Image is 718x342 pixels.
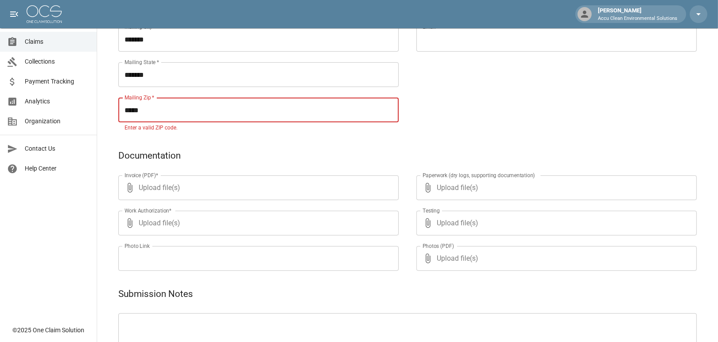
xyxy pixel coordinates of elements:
[423,207,440,214] label: Testing
[125,242,150,250] label: Photo Link
[437,175,673,200] span: Upload file(s)
[25,97,90,106] span: Analytics
[598,15,677,23] p: Accu Clean Environmental Solutions
[594,6,681,22] div: [PERSON_NAME]
[25,37,90,46] span: Claims
[25,77,90,86] span: Payment Tracking
[125,94,155,101] label: Mailing Zip
[125,207,172,214] label: Work Authorization*
[5,5,23,23] button: open drawer
[125,58,159,66] label: Mailing State
[139,175,375,200] span: Upload file(s)
[139,211,375,236] span: Upload file(s)
[125,171,159,179] label: Invoice (PDF)*
[423,171,535,179] label: Paperwork (dry logs, supporting documentation)
[437,211,673,236] span: Upload file(s)
[25,117,90,126] span: Organization
[437,246,673,271] span: Upload file(s)
[25,57,90,66] span: Collections
[25,164,90,173] span: Help Center
[25,144,90,153] span: Contact Us
[125,124,393,133] p: Enter a valid ZIP code.
[26,5,62,23] img: ocs-logo-white-transparent.png
[423,242,454,250] label: Photos (PDF)
[12,326,84,334] div: © 2025 One Claim Solution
